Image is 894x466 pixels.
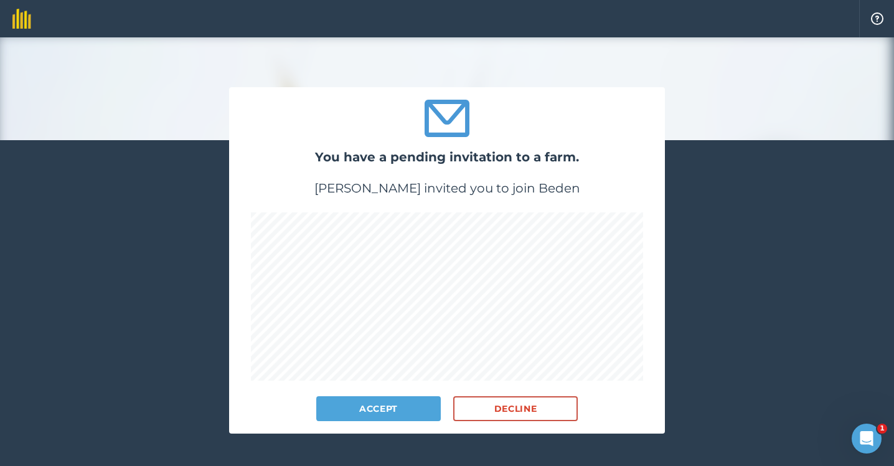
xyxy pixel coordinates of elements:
[229,179,665,197] p: [PERSON_NAME] invited you to join Beden
[229,147,665,167] h2: You have a pending invitation to a farm.
[316,396,441,421] button: Accept
[877,424,887,434] span: 1
[852,424,882,454] iframe: Intercom live chat
[425,100,470,137] img: An icon showing a closed envelope
[870,12,885,25] img: A question mark icon
[12,9,31,29] img: fieldmargin Logo
[453,396,578,421] button: Decline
